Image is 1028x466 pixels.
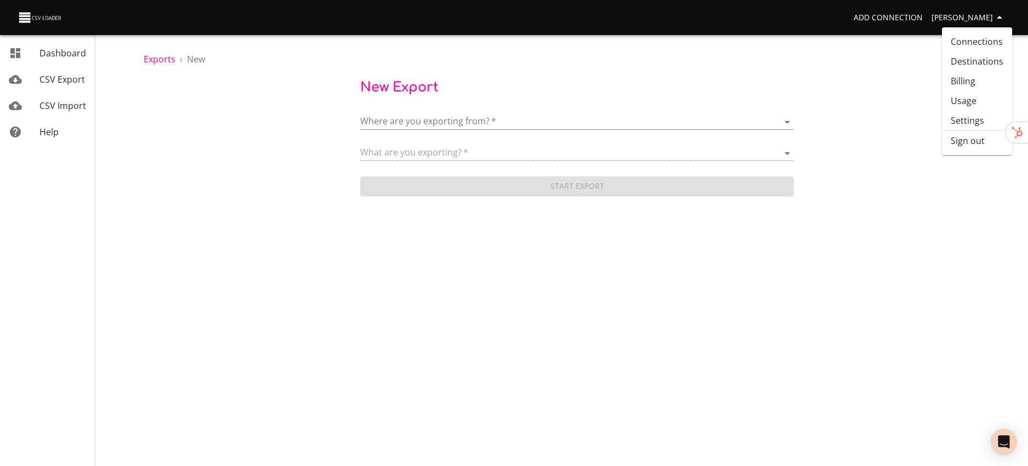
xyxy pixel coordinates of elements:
span: New [187,53,205,65]
span: CSV Export [39,73,85,85]
span: CSV Import [39,100,86,112]
span: Dashboard [39,47,86,59]
li: Sign out [942,131,1012,151]
a: Connections [942,32,1012,51]
span: Help [39,126,59,138]
a: Settings [942,111,1012,130]
span: Add Connection [854,11,923,25]
a: Exports [144,53,175,65]
span: New Export [360,80,439,95]
img: CSV Loader [18,10,64,25]
span: [PERSON_NAME] [932,11,1006,25]
li: › [180,53,183,66]
a: Billing [942,71,1012,91]
div: Open Intercom Messenger [991,429,1017,455]
a: Destinations [942,51,1012,71]
button: [PERSON_NAME] [927,8,1010,28]
a: Add Connection [849,8,927,28]
a: Usage [942,91,1012,111]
